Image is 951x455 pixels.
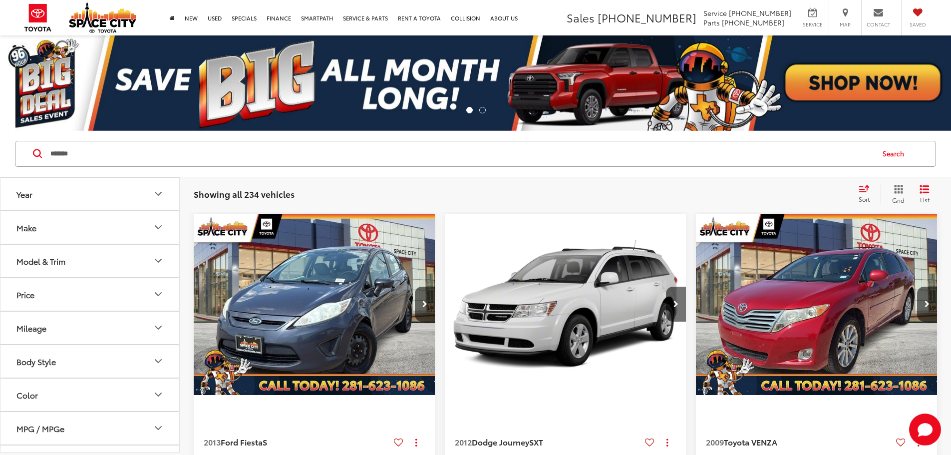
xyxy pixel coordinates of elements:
[415,287,435,322] button: Next image
[706,437,892,448] a: 2009Toyota VENZA
[152,422,164,434] div: MPG / MPGe
[598,9,696,25] span: [PHONE_NUMBER]
[867,21,890,28] span: Contact
[695,214,938,395] a: 2009 Toyota VENZA Base2009 Toyota VENZA Base2009 Toyota VENZA Base2009 Toyota VENZA Base
[729,8,791,18] span: [PHONE_NUMBER]
[193,214,436,395] div: 2013 Ford Fiesta S 0
[16,256,65,266] div: Model & Trim
[0,278,180,311] button: PricePrice
[567,9,595,25] span: Sales
[472,436,529,448] span: Dodge Journey
[724,436,777,448] span: Toyota VENZA
[194,188,295,200] span: Showing all 234 vehicles
[204,437,390,448] a: 2013Ford FiestaS
[834,21,856,28] span: Map
[892,196,905,204] span: Grid
[920,195,930,204] span: List
[0,345,180,378] button: Body StyleBody Style
[706,436,724,448] span: 2009
[152,255,164,267] div: Model & Trim
[0,379,180,411] button: ColorColor
[909,414,941,446] svg: Start Chat
[666,287,686,322] button: Next image
[907,21,929,28] span: Saved
[152,355,164,367] div: Body Style
[152,221,164,233] div: Make
[16,390,38,400] div: Color
[221,436,263,448] span: Ford Fiesta
[0,245,180,277] button: Model & TrimModel & Trim
[703,17,720,27] span: Parts
[455,437,641,448] a: 2012Dodge JourneySXT
[204,436,221,448] span: 2013
[16,290,34,299] div: Price
[703,8,727,18] span: Service
[16,189,32,199] div: Year
[444,214,687,395] a: 2012 Dodge Journey SXT2012 Dodge Journey SXT2012 Dodge Journey SXT2012 Dodge Journey SXT
[16,323,46,333] div: Mileage
[444,214,687,396] img: 2012 Dodge Journey SXT
[873,141,919,166] button: Search
[415,439,417,447] span: dropdown dots
[193,214,436,396] img: 2013 Ford Fiesta S
[695,214,938,395] div: 2009 Toyota VENZA Base 0
[69,2,136,33] img: Space City Toyota
[0,412,180,445] button: MPG / MPGeMPG / MPGe
[529,436,543,448] span: SXT
[16,424,64,433] div: MPG / MPGe
[407,434,425,451] button: Actions
[16,223,36,232] div: Make
[455,436,472,448] span: 2012
[912,184,937,204] button: List View
[152,288,164,300] div: Price
[152,322,164,334] div: Mileage
[152,188,164,200] div: Year
[658,434,676,451] button: Actions
[0,312,180,344] button: MileageMileage
[801,21,824,28] span: Service
[854,184,881,204] button: Select sort value
[917,287,937,322] button: Next image
[16,357,56,366] div: Body Style
[666,439,668,447] span: dropdown dots
[695,214,938,396] img: 2009 Toyota VENZA Base
[193,214,436,395] a: 2013 Ford Fiesta S2013 Ford Fiesta S2013 Ford Fiesta S2013 Ford Fiesta S
[444,214,687,395] div: 2012 Dodge Journey SXT 0
[0,211,180,244] button: MakeMake
[722,17,784,27] span: [PHONE_NUMBER]
[49,142,873,166] input: Search by Make, Model, or Keyword
[881,184,912,204] button: Grid View
[0,178,180,210] button: YearYear
[152,389,164,401] div: Color
[909,414,941,446] button: Toggle Chat Window
[263,436,267,448] span: S
[859,195,870,203] span: Sort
